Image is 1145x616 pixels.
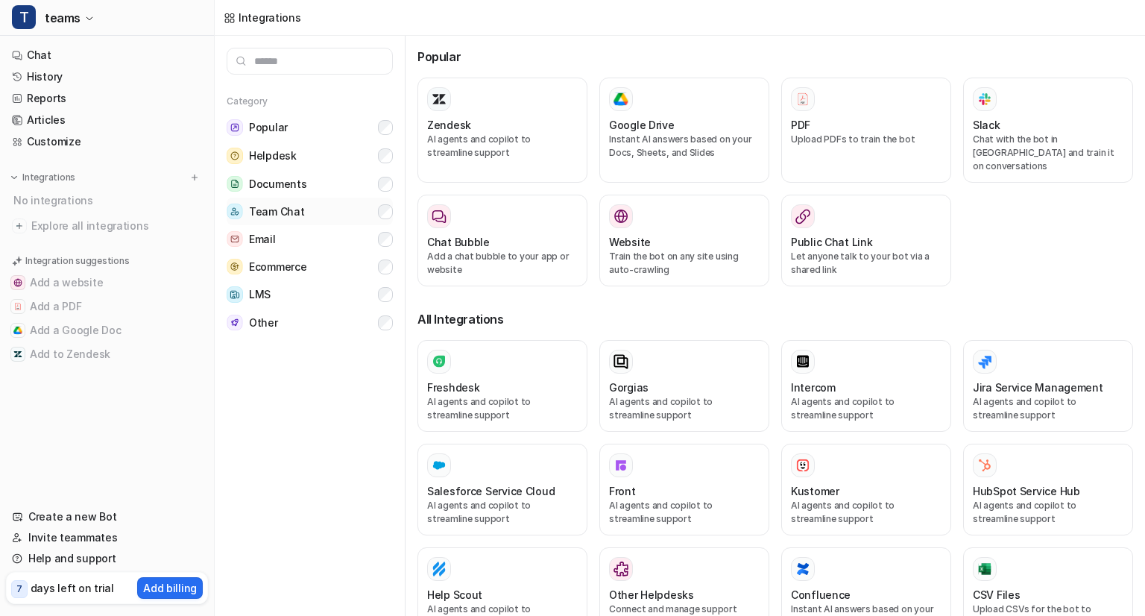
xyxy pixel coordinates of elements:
a: Integrations [224,10,301,25]
button: ZendeskAI agents and copilot to streamline support [417,78,587,183]
span: LMS [249,287,271,302]
h3: Other Helpdesks [609,587,694,603]
p: AI agents and copilot to streamline support [791,395,941,422]
button: Salesforce Service Cloud Salesforce Service CloudAI agents and copilot to streamline support [417,444,587,535]
img: Documents [227,176,243,192]
h3: Google Drive [609,117,675,133]
a: Explore all integrations [6,216,208,236]
h3: Front [609,483,636,499]
button: OtherOther [227,309,393,336]
h3: Public Chat Link [791,234,873,250]
span: Team Chat [249,204,304,219]
h3: Help Scout [427,587,482,603]
p: AI agents and copilot to streamline support [609,499,760,526]
p: Upload PDFs to train the bot [791,133,941,146]
button: Add a websiteAdd a website [6,271,208,295]
span: Helpdesk [249,148,297,163]
img: Ecommerce [227,259,243,274]
p: Train the bot on any site using auto-crawling [609,250,760,277]
img: Kustomer [795,458,810,473]
button: Google DriveGoogle DriveInstant AI answers based on your Docs, Sheets, and Slides [599,78,769,183]
h3: Confluence [791,587,851,603]
h3: Website [609,234,651,250]
img: expand menu [9,172,19,183]
p: Integration suggestions [25,254,129,268]
p: AI agents and copilot to streamline support [427,499,578,526]
img: Email [227,231,243,247]
img: explore all integrations [12,219,27,233]
img: Website [613,209,628,224]
h3: Zendesk [427,117,471,133]
button: EcommerceEcommerce [227,253,393,280]
p: AI agents and copilot to streamline support [427,395,578,422]
p: AI agents and copilot to streamline support [791,499,941,526]
p: AI agents and copilot to streamline support [427,133,578,160]
button: FrontFrontAI agents and copilot to streamline support [599,444,769,535]
button: FreshdeskAI agents and copilot to streamline support [417,340,587,432]
span: teams [45,7,81,28]
button: LMSLMS [227,280,393,309]
img: Add to Zendesk [13,350,22,359]
span: Email [249,232,276,247]
button: DocumentsDocuments [227,170,393,198]
img: PDF [795,92,810,106]
div: Integrations [239,10,301,25]
span: Documents [249,177,306,192]
button: Add a Google DocAdd a Google Doc [6,318,208,342]
button: HubSpot Service HubAI agents and copilot to streamline support [963,444,1133,535]
button: GorgiasAI agents and copilot to streamline support [599,340,769,432]
h3: Jira Service Management [973,380,1103,395]
p: Add a chat bubble to your app or website [427,250,578,277]
span: Popular [249,120,288,135]
img: Other [227,315,243,330]
a: Articles [6,110,208,131]
img: Help Scout [432,562,447,576]
img: Add a Google Doc [13,326,22,335]
h3: Slack [973,117,1000,133]
img: Salesforce Service Cloud [432,458,447,473]
button: Team ChatTeam Chat [227,198,393,225]
button: EmailEmail [227,225,393,253]
h3: Chat Bubble [427,234,490,250]
img: LMS [227,286,243,303]
h3: HubSpot Service Hub [973,483,1080,499]
a: Reports [6,88,208,109]
p: 7 [16,582,22,596]
img: menu_add.svg [189,172,200,183]
p: Instant AI answers based on your Docs, Sheets, and Slides [609,133,760,160]
h3: CSV Files [973,587,1020,603]
p: Integrations [22,172,75,183]
img: Other Helpdesks [613,562,628,576]
button: Integrations [6,170,80,185]
img: CSV Files [977,562,992,576]
a: Create a new Bot [6,506,208,527]
img: Add a website [13,278,22,287]
h5: Category [227,95,393,107]
div: No integrations [9,188,208,213]
button: Add billing [137,577,203,599]
img: Helpdesk [227,148,243,164]
h3: Popular [417,48,1133,66]
button: Add to ZendeskAdd to Zendesk [6,342,208,366]
img: Confluence [795,562,810,576]
span: Other [249,315,278,330]
button: Public Chat LinkLet anyone talk to your bot via a shared link [781,195,951,286]
button: HelpdeskHelpdesk [227,142,393,170]
button: KustomerKustomerAI agents and copilot to streamline support [781,444,951,535]
a: Customize [6,131,208,152]
h3: Freshdesk [427,380,479,395]
button: IntercomAI agents and copilot to streamline support [781,340,951,432]
h3: Salesforce Service Cloud [427,483,555,499]
p: AI agents and copilot to streamline support [973,395,1123,422]
button: PopularPopular [227,113,393,142]
span: Explore all integrations [31,214,202,238]
button: Jira Service ManagementAI agents and copilot to streamline support [963,340,1133,432]
h3: PDF [791,117,810,133]
h3: Kustomer [791,483,839,499]
span: T [12,5,36,29]
button: SlackSlackChat with the bot in [GEOGRAPHIC_DATA] and train it on conversations [963,78,1133,183]
p: AI agents and copilot to streamline support [973,499,1123,526]
span: Ecommerce [249,260,306,274]
button: Chat BubbleAdd a chat bubble to your app or website [417,195,587,286]
h3: Gorgias [609,380,649,395]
